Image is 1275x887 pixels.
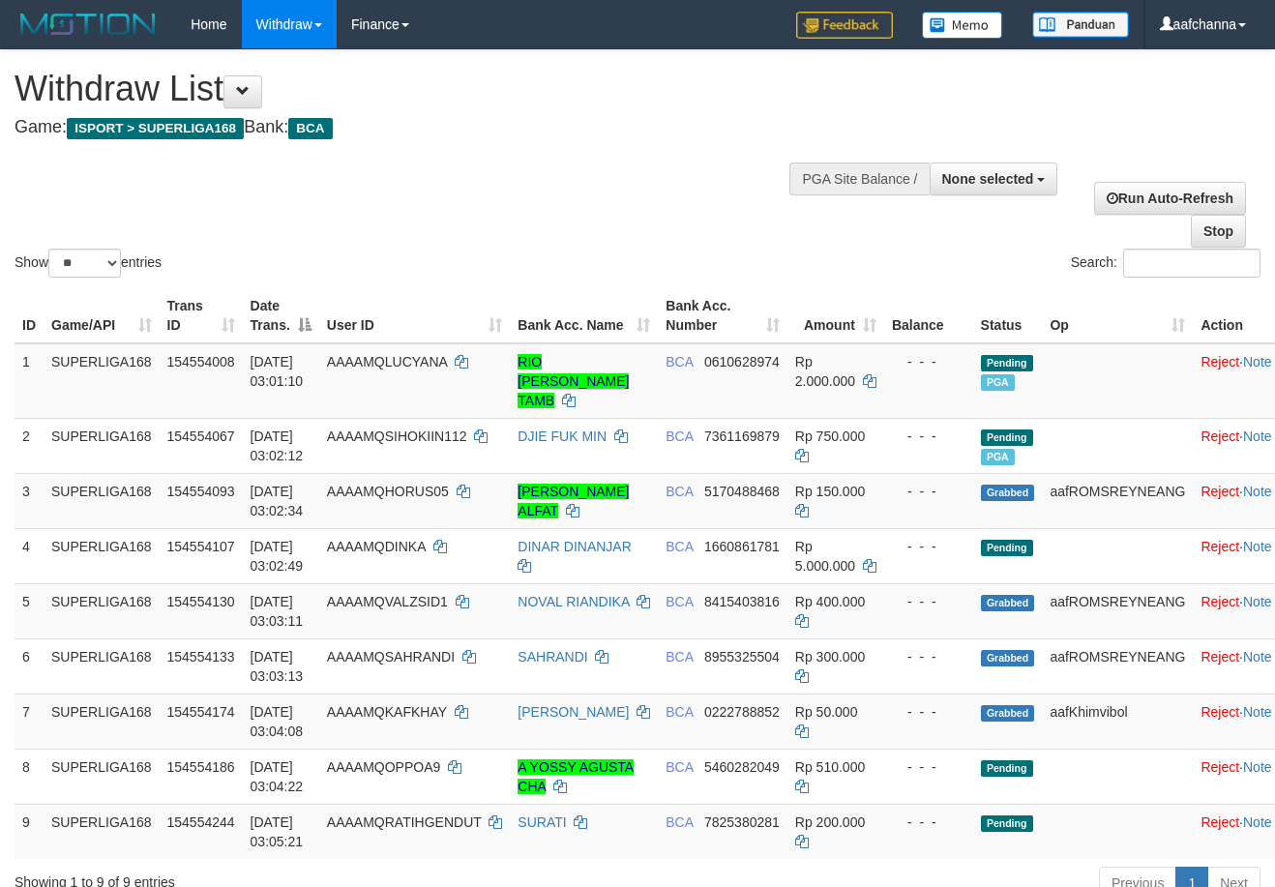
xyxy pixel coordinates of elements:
[666,759,693,775] span: BCA
[884,288,973,343] th: Balance
[1243,814,1272,830] a: Note
[1243,354,1272,370] a: Note
[243,288,319,343] th: Date Trans.: activate to sort column descending
[892,813,965,832] div: - - -
[251,354,304,389] span: [DATE] 03:01:10
[15,583,44,638] td: 5
[15,288,44,343] th: ID
[44,418,160,473] td: SUPERLIGA168
[704,649,780,665] span: Copy 8955325504 to clipboard
[981,595,1035,611] span: Grabbed
[795,814,865,830] span: Rp 200.000
[327,429,467,444] span: AAAAMQSIHOKIIN112
[327,484,449,499] span: AAAAMQHORUS05
[981,355,1033,371] span: Pending
[15,343,44,419] td: 1
[1032,12,1129,38] img: panduan.png
[44,528,160,583] td: SUPERLIGA168
[666,649,693,665] span: BCA
[251,539,304,574] span: [DATE] 03:02:49
[892,647,965,666] div: - - -
[327,354,447,370] span: AAAAMQLUCYANA
[518,539,631,554] a: DINAR DINANJAR
[1042,638,1193,694] td: aafROMSREYNEANG
[1243,539,1272,554] a: Note
[518,814,566,830] a: SURATI
[15,694,44,749] td: 7
[15,418,44,473] td: 2
[251,594,304,629] span: [DATE] 03:03:11
[795,354,855,389] span: Rp 2.000.000
[518,594,629,609] a: NOVAL RIANDIKA
[666,429,693,444] span: BCA
[167,649,235,665] span: 154554133
[327,539,426,554] span: AAAAMQDINKA
[922,12,1003,39] img: Button%20Memo.svg
[1201,759,1239,775] a: Reject
[704,484,780,499] span: Copy 5170488468 to clipboard
[930,163,1058,195] button: None selected
[44,804,160,859] td: SUPERLIGA168
[666,594,693,609] span: BCA
[15,749,44,804] td: 8
[1191,215,1246,248] a: Stop
[167,484,235,499] span: 154554093
[251,429,304,463] span: [DATE] 03:02:12
[251,759,304,794] span: [DATE] 03:04:22
[1042,583,1193,638] td: aafROMSREYNEANG
[789,163,929,195] div: PGA Site Balance /
[327,649,455,665] span: AAAAMQSAHRANDI
[327,594,448,609] span: AAAAMQVALZSID1
[319,288,511,343] th: User ID: activate to sort column ascending
[704,539,780,554] span: Copy 1660861781 to clipboard
[666,539,693,554] span: BCA
[160,288,243,343] th: Trans ID: activate to sort column ascending
[15,118,831,137] h4: Game: Bank:
[518,759,634,794] a: A YOSSY AGUSTA CHA
[1201,354,1239,370] a: Reject
[795,704,858,720] span: Rp 50.000
[167,814,235,830] span: 154554244
[44,694,160,749] td: SUPERLIGA168
[167,594,235,609] span: 154554130
[251,649,304,684] span: [DATE] 03:03:13
[704,759,780,775] span: Copy 5460282049 to clipboard
[1201,704,1239,720] a: Reject
[15,70,831,108] h1: Withdraw List
[48,249,121,278] select: Showentries
[1201,814,1239,830] a: Reject
[795,484,865,499] span: Rp 150.000
[518,704,629,720] a: [PERSON_NAME]
[518,484,629,518] a: [PERSON_NAME] ALFAT
[981,485,1035,501] span: Grabbed
[518,429,607,444] a: DJIE FUK MIN
[704,704,780,720] span: Copy 0222788852 to clipboard
[1201,649,1239,665] a: Reject
[1243,649,1272,665] a: Note
[251,484,304,518] span: [DATE] 03:02:34
[1094,182,1246,215] a: Run Auto-Refresh
[787,288,884,343] th: Amount: activate to sort column ascending
[44,749,160,804] td: SUPERLIGA168
[892,427,965,446] div: - - -
[1071,249,1260,278] label: Search:
[1042,288,1193,343] th: Op: activate to sort column ascending
[327,759,440,775] span: AAAAMQOPPOA9
[251,704,304,739] span: [DATE] 03:04:08
[892,482,965,501] div: - - -
[44,583,160,638] td: SUPERLIGA168
[44,473,160,528] td: SUPERLIGA168
[518,354,629,408] a: RIO [PERSON_NAME] TAMB
[167,539,235,554] span: 154554107
[704,814,780,830] span: Copy 7825380281 to clipboard
[167,354,235,370] span: 154554008
[795,429,865,444] span: Rp 750.000
[1201,594,1239,609] a: Reject
[666,354,693,370] span: BCA
[15,804,44,859] td: 9
[666,484,693,499] span: BCA
[981,374,1015,391] span: Marked by aafnonsreyleab
[666,814,693,830] span: BCA
[1201,429,1239,444] a: Reject
[981,449,1015,465] span: Marked by aafnonsreyleab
